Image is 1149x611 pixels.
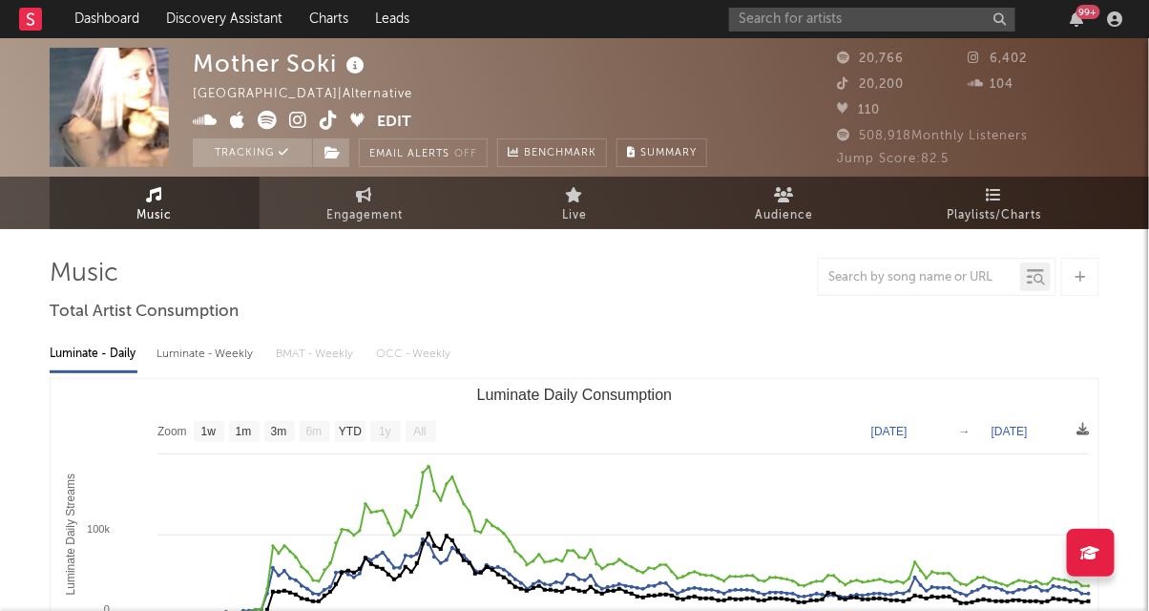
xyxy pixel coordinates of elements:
[948,204,1042,227] span: Playlists/Charts
[157,426,187,439] text: Zoom
[679,177,889,229] a: Audience
[1076,5,1100,19] div: 99 +
[193,83,434,106] div: [GEOGRAPHIC_DATA] | Alternative
[306,426,323,439] text: 6m
[837,153,949,165] span: Jump Score: 82.5
[819,270,1020,285] input: Search by song name or URL
[497,138,607,167] a: Benchmark
[413,426,426,439] text: All
[837,78,904,91] span: 20,200
[562,204,587,227] span: Live
[339,426,362,439] text: YTD
[64,474,77,595] text: Luminate Daily Streams
[193,138,312,167] button: Tracking
[969,53,1028,65] span: 6,402
[377,111,411,135] button: Edit
[271,426,287,439] text: 3m
[87,523,110,535] text: 100k
[756,204,814,227] span: Audience
[193,48,369,79] div: Mother Soki
[454,149,477,159] em: Off
[157,338,257,370] div: Luminate - Weekly
[889,177,1099,229] a: Playlists/Charts
[379,426,391,439] text: 1y
[524,142,596,165] span: Benchmark
[729,8,1015,32] input: Search for artists
[837,53,904,65] span: 20,766
[837,104,880,116] span: 110
[50,301,239,324] span: Total Artist Consumption
[837,130,1028,142] span: 508,918 Monthly Listeners
[50,338,137,370] div: Luminate - Daily
[359,138,488,167] button: Email AlertsOff
[50,177,260,229] a: Music
[871,425,908,438] text: [DATE]
[326,204,403,227] span: Engagement
[992,425,1028,438] text: [DATE]
[969,78,1014,91] span: 104
[201,426,217,439] text: 1w
[640,148,697,158] span: Summary
[470,177,679,229] a: Live
[616,138,707,167] button: Summary
[959,425,971,438] text: →
[137,204,173,227] span: Music
[236,426,252,439] text: 1m
[260,177,470,229] a: Engagement
[1071,11,1084,27] button: 99+
[477,387,673,403] text: Luminate Daily Consumption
